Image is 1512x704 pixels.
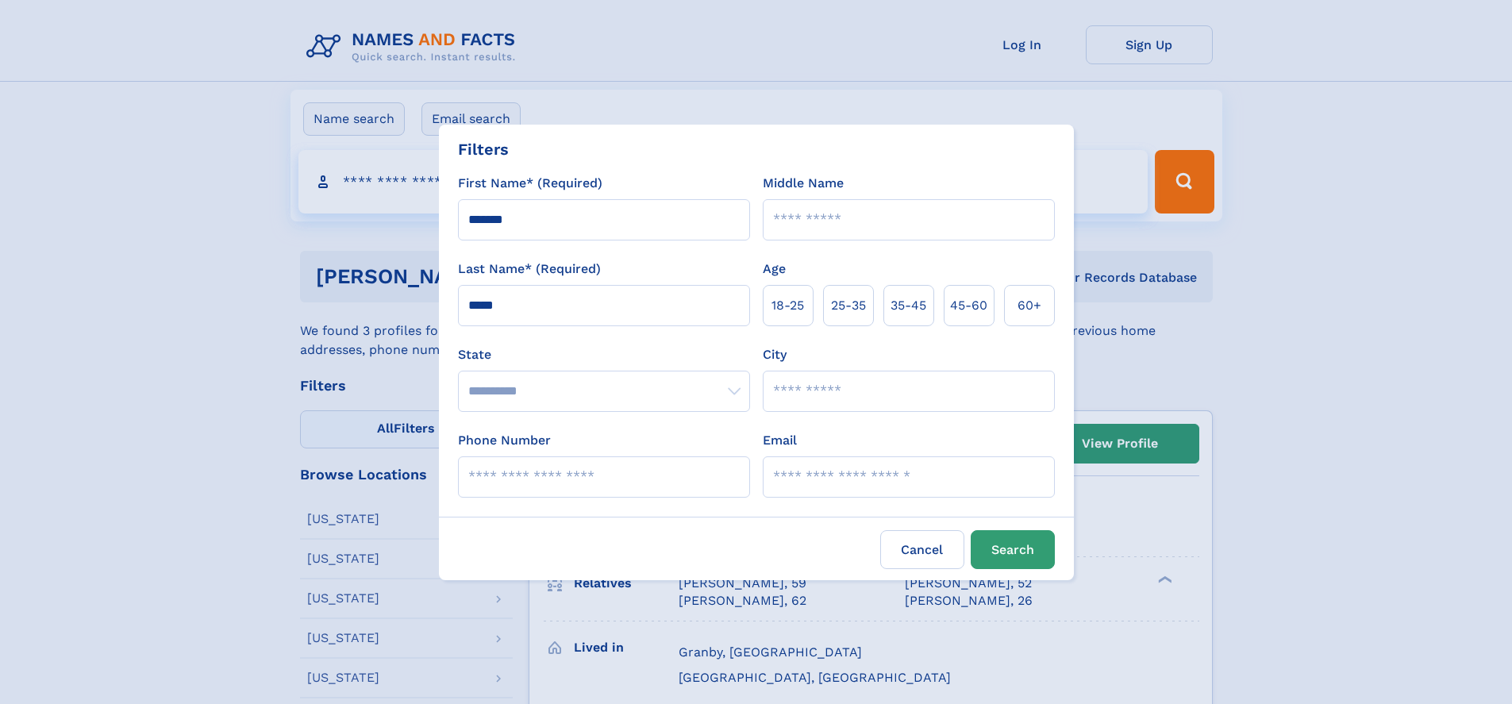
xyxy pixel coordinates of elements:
label: Middle Name [763,174,844,193]
span: 45‑60 [950,296,987,315]
label: State [458,345,750,364]
div: Filters [458,137,509,161]
span: 18‑25 [771,296,804,315]
label: City [763,345,787,364]
label: Email [763,431,797,450]
label: Phone Number [458,431,551,450]
span: 25‑35 [831,296,866,315]
span: 35‑45 [891,296,926,315]
span: 60+ [1018,296,1041,315]
label: Age [763,260,786,279]
label: Cancel [880,530,964,569]
label: Last Name* (Required) [458,260,601,279]
button: Search [971,530,1055,569]
label: First Name* (Required) [458,174,602,193]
